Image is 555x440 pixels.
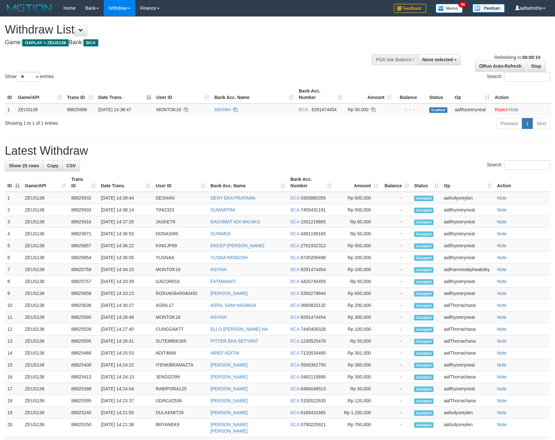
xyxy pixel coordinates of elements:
[5,228,22,240] td: 4
[98,335,153,347] td: [DATE] 14:26:41
[22,288,69,299] td: ZEUS138
[290,350,299,356] span: BCA
[296,85,345,103] th: Bank Acc. Number: activate to sort column ascending
[441,204,494,216] td: aafthysreryneat
[497,338,507,344] a: Note
[69,204,98,216] td: 88825933
[5,299,22,311] td: 10
[301,291,326,296] span: Copy 5350278844 to clipboard
[441,252,494,264] td: aafthysreryneat
[458,2,467,7] span: 34
[301,374,326,379] span: Copy 0482115690 to clipboard
[414,386,433,392] span: Accepted
[210,386,248,391] a: [PERSON_NAME]
[381,383,412,395] td: -
[69,276,98,288] td: 88825757
[98,228,153,240] td: [DATE] 14:36:53
[5,85,15,103] th: ID
[22,359,69,371] td: ZEUS138
[381,288,412,299] td: -
[414,303,433,308] span: Accepted
[509,107,519,112] a: Note
[334,335,381,347] td: Rp 50,000
[441,192,494,204] td: aafsolysreylen
[22,240,69,252] td: ZEUS138
[301,231,326,236] span: Copy 0481199165 to clipboard
[334,252,381,264] td: Rp 200,000
[301,386,326,391] span: Copy 8466048513 to clipboard
[5,335,22,347] td: 13
[153,192,208,204] td: DESNAN
[334,204,381,216] td: Rp 500,000
[153,359,208,371] td: IYENKBRAMAZTA
[504,72,550,82] input: Search:
[22,383,69,395] td: ZEUS138
[22,311,69,323] td: ZEUS138
[394,85,427,103] th: Balance
[5,383,22,395] td: 17
[497,374,507,379] a: Note
[301,255,326,260] span: Copy 8745209498 to clipboard
[153,311,208,323] td: MONTOK18
[5,216,22,228] td: 3
[210,219,260,224] a: RACHMAT ADI WICAKS
[5,3,54,13] img: MOTION_logo.png
[22,252,69,264] td: ZEUS138
[414,339,433,344] span: Accepted
[64,85,96,103] th: Trans ID: activate to sort column ascending
[5,371,22,383] td: 16
[414,208,433,213] span: Accepted
[414,279,433,285] span: Accepted
[5,173,22,192] th: ID: activate to sort column descending
[5,264,22,276] td: 7
[301,279,326,284] span: Copy 3420740459 to clipboard
[441,323,494,335] td: aafThorrachana
[301,338,326,344] span: Copy 1230525478 to clipboard
[5,359,22,371] td: 15
[96,85,154,103] th: Date Trans.: activate to sort column descending
[5,323,22,335] td: 12
[290,231,299,236] span: BCA
[69,311,98,323] td: 88825590
[5,72,54,82] label: Show entries
[301,243,326,248] span: Copy 2781932312 to clipboard
[418,54,461,65] button: None selected
[43,160,63,171] a: Copy
[69,371,98,383] td: 88825413
[210,255,248,260] a: YUSNA NENGSIH
[156,107,181,112] span: MONTOK18
[301,267,326,272] span: Copy 8291474454 to clipboard
[301,219,326,224] span: Copy 1501219865 to clipboard
[381,299,412,311] td: -
[290,386,299,391] span: BCA
[290,219,299,224] span: BCA
[301,195,326,200] span: Copy 0300880355 to clipboard
[497,398,507,403] a: Note
[153,335,208,347] td: SUTEMBIK265
[381,252,412,264] td: -
[522,55,540,60] strong: 00:00:10
[9,163,39,168] span: Show 25 rows
[98,107,131,112] span: [DATE] 14:38:47
[504,160,550,170] input: Search:
[381,323,412,335] td: -
[5,160,43,171] a: Show 25 rows
[5,103,15,115] td: 1
[290,195,299,200] span: BCA
[5,39,364,46] h4: Game: Bank:
[69,335,98,347] td: 88825505
[5,240,22,252] td: 5
[69,299,98,311] td: 88825638
[69,228,98,240] td: 88825871
[98,347,153,359] td: [DATE] 14:25:53
[5,192,22,204] td: 1
[210,350,239,356] a: ARIEF ADITIA
[497,386,507,391] a: Note
[497,255,507,260] a: Note
[69,383,98,395] td: 88825398
[5,395,22,407] td: 18
[348,107,369,112] span: Rp 50.000
[98,192,153,204] td: [DATE] 14:39:44
[210,338,258,344] a: PITTER EKA SETYANT
[208,173,288,192] th: Bank Acc. Name: activate to sort column ascending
